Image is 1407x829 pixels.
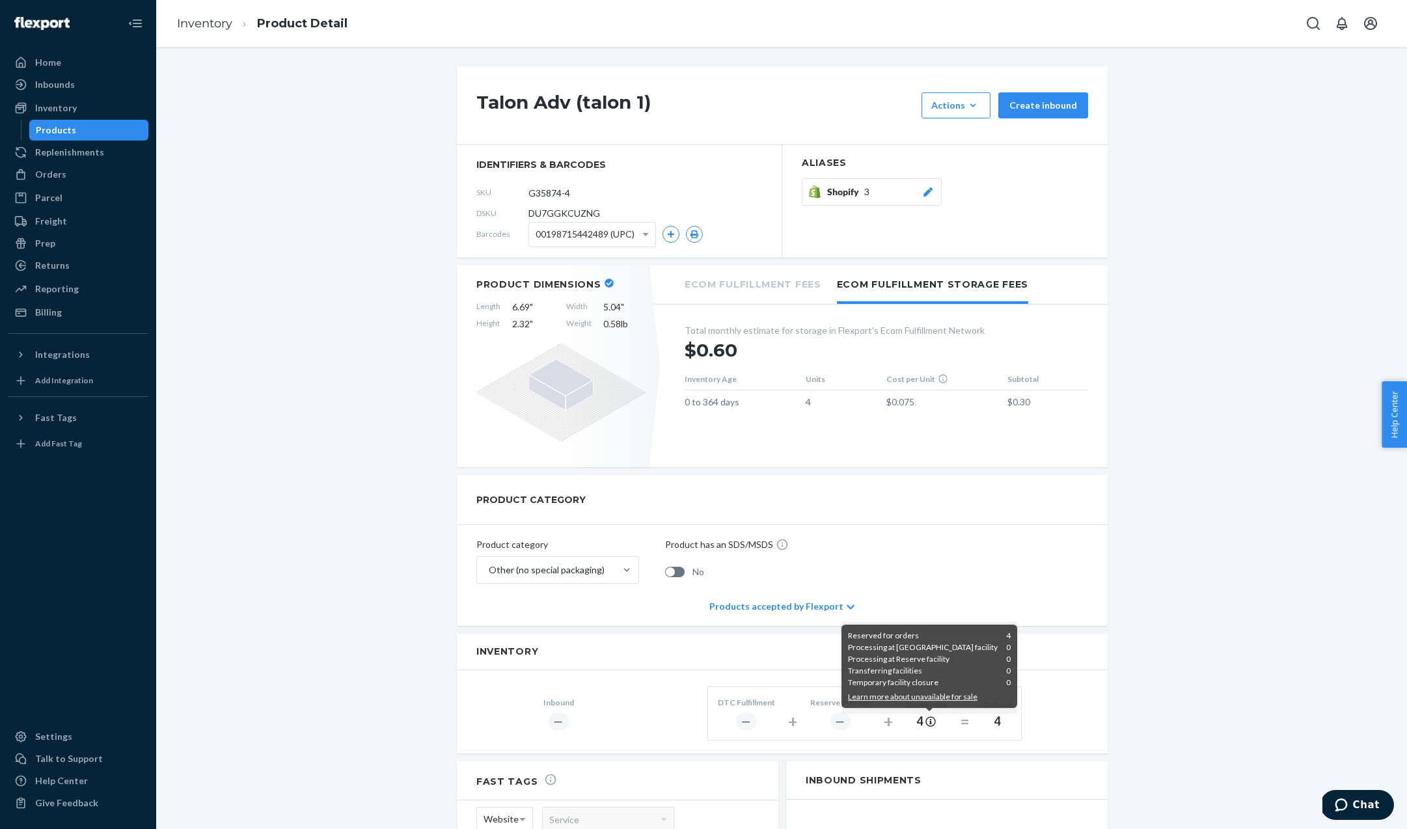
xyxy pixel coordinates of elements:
div: 4 [983,713,1011,730]
button: Give Feedback [8,793,148,813]
span: Height [476,318,500,331]
a: Reporting [8,279,148,299]
span: 0 [1006,677,1011,688]
div: Reserved for orders [848,630,1011,642]
span: Weight [566,318,592,331]
span: 0 [1006,665,1011,677]
div: Prep [35,237,55,250]
div: Freight [35,215,67,228]
p: Product category [476,538,639,551]
button: Integrations [8,344,148,365]
td: $0.075 [886,390,1007,409]
div: Add Fast Tag [35,438,82,449]
div: ― [736,713,756,730]
a: Inbounds [8,74,148,95]
div: Processing at [GEOGRAPHIC_DATA] facility [848,642,1011,653]
span: 6.69 [512,301,554,314]
li: Ecom Fulfillment Storage Fees [837,265,1028,304]
div: DTC Fulfillment [718,697,775,708]
button: Shopify3 [802,178,942,206]
div: Reserve Storage [810,697,871,708]
a: Add Integration [8,370,148,391]
button: Fast Tags [8,407,148,428]
img: Flexport logo [14,17,70,30]
td: $0.30 [1007,390,1088,409]
span: 2.32 [512,318,554,331]
div: Talk to Support [35,752,103,765]
a: Billing [8,302,148,323]
span: 0 [1006,653,1011,665]
iframe: Opens a widget where you can chat to one of our agents [1322,790,1394,822]
div: $0.60 [685,337,1088,363]
td: 4 [806,390,886,409]
span: " [530,318,533,329]
a: Products [29,120,149,141]
div: + [884,710,893,733]
th: Units [806,374,886,390]
span: DU7GGKCUZNG [528,207,600,220]
div: 4 [906,713,947,730]
h2: Fast Tags [476,773,557,787]
span: 4 [1006,630,1011,642]
h2: PRODUCT CATEGORY [476,488,586,511]
a: Product Detail [257,16,348,31]
span: Barcodes [476,228,528,239]
span: 3 [864,185,869,198]
div: Other (no special packaging) [489,564,605,577]
div: ― [549,713,569,730]
th: Subtotal [1007,374,1088,390]
div: Add Integration [35,375,93,386]
a: Orders [8,164,148,185]
button: Open Search Box [1300,10,1326,36]
div: Inventory [35,102,77,115]
span: Width [566,301,592,314]
a: Parcel [8,187,148,208]
div: Temporary facility closure [848,677,1011,688]
span: " [530,301,533,312]
span: 5.04 [603,301,646,314]
a: Settings [8,726,148,747]
a: Home [8,52,148,73]
a: Prep [8,233,148,254]
a: Inventory [177,16,232,31]
div: Give Feedback [35,796,98,809]
p: Product has an SDS/MSDS [665,538,773,551]
div: Parcel [35,191,62,204]
button: Talk to Support [8,748,148,769]
button: Actions [922,92,990,118]
div: Inbounds [35,78,75,91]
a: Help Center [8,770,148,791]
a: Replenishments [8,142,148,163]
div: Home [35,56,61,69]
span: Help Center [1382,381,1407,448]
li: Ecom Fulfillment Fees [685,265,821,301]
span: 0 [1006,642,1011,653]
div: ― [830,713,851,730]
div: Products accepted by Flexport [709,587,854,626]
h2: Inventory [476,647,1088,657]
span: 0.58 lb [603,318,646,331]
span: SKU [476,187,528,198]
button: Open account menu [1358,10,1384,36]
div: Total monthly estimate for storage in Flexport's Ecom Fulfillment Network [685,324,1088,337]
h2: Aliases [802,158,1088,168]
div: Integrations [35,348,90,361]
button: Close Navigation [122,10,148,36]
button: Learn more about unavailable for sale [848,691,977,703]
div: Actions [931,99,981,112]
h2: Product Dimensions [476,279,601,290]
td: 0 to 364 days [685,390,806,409]
div: Returns [35,259,70,272]
a: Add Fast Tag [8,433,148,454]
button: Open notifications [1329,10,1355,36]
th: Inventory Age [685,374,806,390]
h2: Inbound Shipments [786,761,1108,800]
span: Length [476,301,500,314]
div: Replenishments [35,146,104,159]
span: 00198715442489 (UPC) [536,223,635,245]
div: Billing [35,306,62,319]
th: Cost per Unit [886,374,1007,390]
ol: breadcrumbs [167,5,358,43]
span: No [692,565,704,578]
a: Returns [8,255,148,276]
